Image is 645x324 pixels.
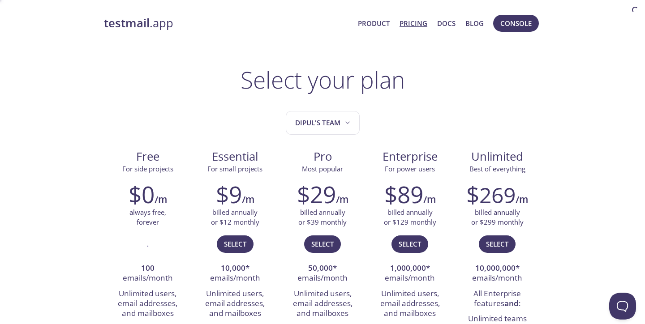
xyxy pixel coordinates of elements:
[400,17,427,29] a: Pricing
[308,263,333,273] strong: 50,000
[460,261,534,286] li: * emails/month
[297,181,336,208] h2: $29
[241,66,405,93] h1: Select your plan
[460,286,534,312] li: All Enterprise features :
[466,181,516,208] h2: $
[207,164,262,173] span: For small projects
[374,149,447,164] span: Enterprise
[198,261,272,286] li: * emails/month
[122,164,173,173] span: For side projects
[304,235,341,252] button: Select
[471,149,523,164] span: Unlimited
[211,208,259,227] p: billed annually or $12 monthly
[391,235,428,252] button: Select
[129,208,166,227] p: always free, forever
[373,286,447,322] li: Unlimited users, email addresses, and mailboxes
[384,208,436,227] p: billed annually or $129 monthly
[475,263,516,273] strong: 10,000,000
[385,164,435,173] span: For power users
[198,149,271,164] span: Essential
[285,286,359,322] li: Unlimited users, email addresses, and mailboxes
[479,180,516,209] span: 269
[500,17,532,29] span: Console
[285,261,359,286] li: * emails/month
[104,16,351,31] a: testmail.app
[286,149,359,164] span: Pro
[198,286,272,322] li: Unlimited users, email addresses, and mailboxes
[129,181,155,208] h2: $0
[155,192,167,207] h6: /m
[295,117,352,129] span: Dipul's team
[111,261,185,286] li: emails/month
[399,238,421,250] span: Select
[469,164,525,173] span: Best of everything
[221,263,245,273] strong: 10,000
[311,238,334,250] span: Select
[423,192,436,207] h6: /m
[216,181,242,208] h2: $9
[242,192,254,207] h6: /m
[609,293,636,320] iframe: Help Scout Beacon - Open
[465,17,484,29] a: Blog
[358,17,390,29] a: Product
[111,149,184,164] span: Free
[224,238,246,250] span: Select
[437,17,456,29] a: Docs
[373,261,447,286] li: * emails/month
[516,192,528,207] h6: /m
[504,298,519,308] strong: and
[390,263,426,273] strong: 1,000,000
[384,181,423,208] h2: $89
[302,164,343,173] span: Most popular
[298,208,347,227] p: billed annually or $39 monthly
[217,235,254,252] button: Select
[286,111,360,135] button: Dipul's team
[141,263,155,273] strong: 100
[104,15,150,31] strong: testmail
[479,235,516,252] button: Select
[111,286,185,322] li: Unlimited users, email addresses, and mailboxes
[493,15,539,32] button: Console
[471,208,524,227] p: billed annually or $299 monthly
[336,192,348,207] h6: /m
[486,238,508,250] span: Select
